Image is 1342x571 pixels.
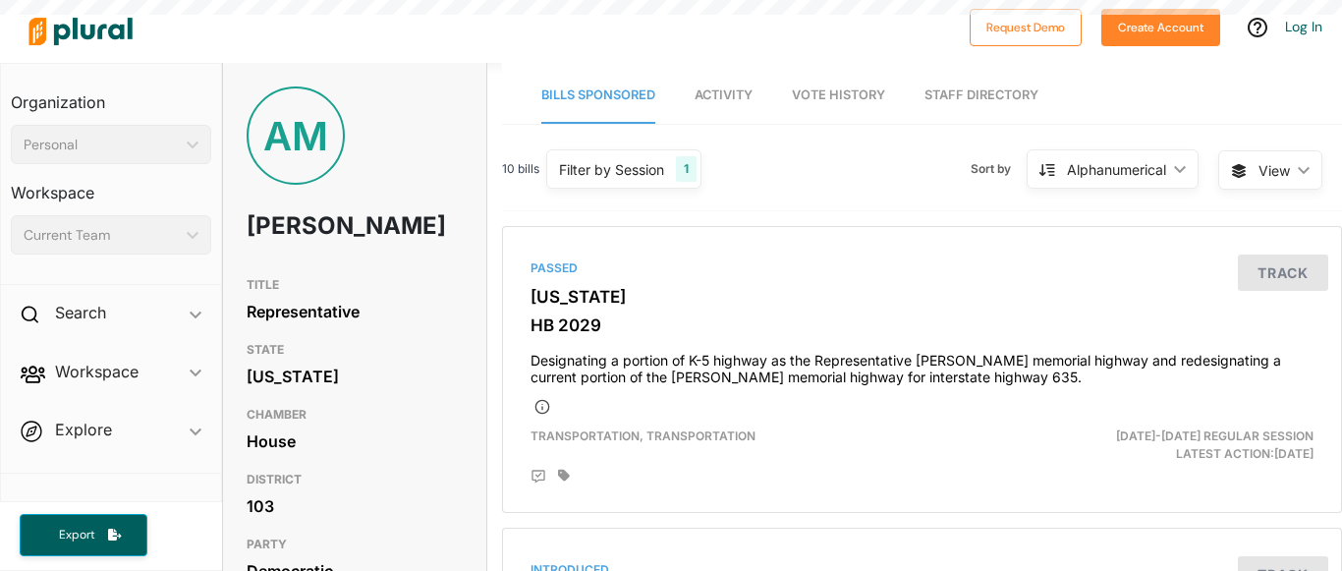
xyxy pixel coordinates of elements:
span: Vote History [792,87,885,102]
h3: Organization [11,74,211,117]
div: Passed [531,259,1314,277]
span: Bills Sponsored [541,87,655,102]
div: House [247,427,463,456]
span: 10 bills [502,160,539,178]
div: Alphanumerical [1067,159,1166,180]
a: Bills Sponsored [541,68,655,124]
h4: Designating a portion of K-5 highway as the Representative [PERSON_NAME] memorial highway and red... [531,343,1314,386]
button: Export [20,514,147,556]
h3: Workspace [11,164,211,207]
span: Transportation, Transportation [531,428,755,443]
div: Personal [24,135,179,155]
a: Create Account [1101,16,1220,36]
div: Latest Action: [DATE] [1057,428,1328,463]
div: [US_STATE] [247,362,463,391]
a: Request Demo [970,16,1082,36]
h3: TITLE [247,273,463,297]
button: Track [1238,255,1328,291]
h1: [PERSON_NAME] [247,197,376,256]
span: [DATE]-[DATE] Regular Session [1116,428,1314,443]
div: Current Team [24,225,179,246]
span: Activity [695,87,753,102]
button: Create Account [1101,9,1220,46]
h3: HB 2029 [531,315,1314,335]
div: Filter by Session [559,159,664,180]
h3: [US_STATE] [531,287,1314,307]
a: Staff Directory [924,68,1038,124]
div: 1 [676,156,697,182]
div: 103 [247,491,463,521]
div: AM [247,86,345,185]
h3: STATE [247,338,463,362]
span: Sort by [971,160,1027,178]
div: Add tags [558,469,570,483]
h3: PARTY [247,533,463,556]
h2: Search [55,302,106,323]
a: Activity [695,68,753,124]
h3: CHAMBER [247,403,463,427]
div: Add Position Statement [531,469,546,485]
span: View [1258,160,1290,181]
h3: DISTRICT [247,468,463,491]
button: Request Demo [970,9,1082,46]
a: Log In [1285,18,1322,35]
div: Representative [247,297,463,326]
span: Export [45,527,108,543]
a: Vote History [792,68,885,124]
